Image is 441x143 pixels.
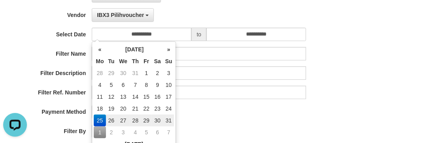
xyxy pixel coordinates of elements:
td: 4 [130,126,141,138]
td: 2 [106,126,117,138]
td: 9 [152,79,163,91]
td: 5 [106,79,117,91]
td: 15 [141,91,152,103]
span: to [191,28,206,41]
td: 19 [106,103,117,115]
th: » [163,43,174,55]
td: 25 [94,115,106,126]
td: 29 [106,67,117,79]
td: 3 [117,126,130,138]
td: 2 [152,67,163,79]
th: Th [130,55,141,67]
td: 30 [117,67,130,79]
td: 31 [163,115,174,126]
th: Sa [152,55,163,67]
td: 10 [163,79,174,91]
td: 17 [163,91,174,103]
td: 6 [117,79,130,91]
td: 13 [117,91,130,103]
th: « [94,43,106,55]
th: [DATE] [106,43,163,55]
td: 3 [163,67,174,79]
td: 28 [130,115,141,126]
td: 20 [117,103,130,115]
th: Fr [141,55,152,67]
button: IBX3 Pilihvoucher [92,8,154,22]
td: 22 [141,103,152,115]
td: 5 [141,126,152,138]
td: 1 [141,67,152,79]
td: 4 [94,79,106,91]
th: Su [163,55,174,67]
td: 7 [130,79,141,91]
td: 7 [163,126,174,138]
td: 30 [152,115,163,126]
td: 23 [152,103,163,115]
span: IBX3 Pilihvoucher [97,12,144,18]
td: 18 [94,103,106,115]
td: 24 [163,103,174,115]
td: 1 [94,126,106,138]
td: 14 [130,91,141,103]
td: 11 [94,91,106,103]
th: We [117,55,130,67]
td: 31 [130,67,141,79]
td: 12 [106,91,117,103]
td: 28 [94,67,106,79]
td: 6 [152,126,163,138]
td: 8 [141,79,152,91]
th: Tu [106,55,117,67]
td: 26 [106,115,117,126]
td: 16 [152,91,163,103]
td: 27 [117,115,130,126]
td: 29 [141,115,152,126]
td: 21 [130,103,141,115]
th: Mo [94,55,106,67]
button: Open LiveChat chat widget [3,3,27,27]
